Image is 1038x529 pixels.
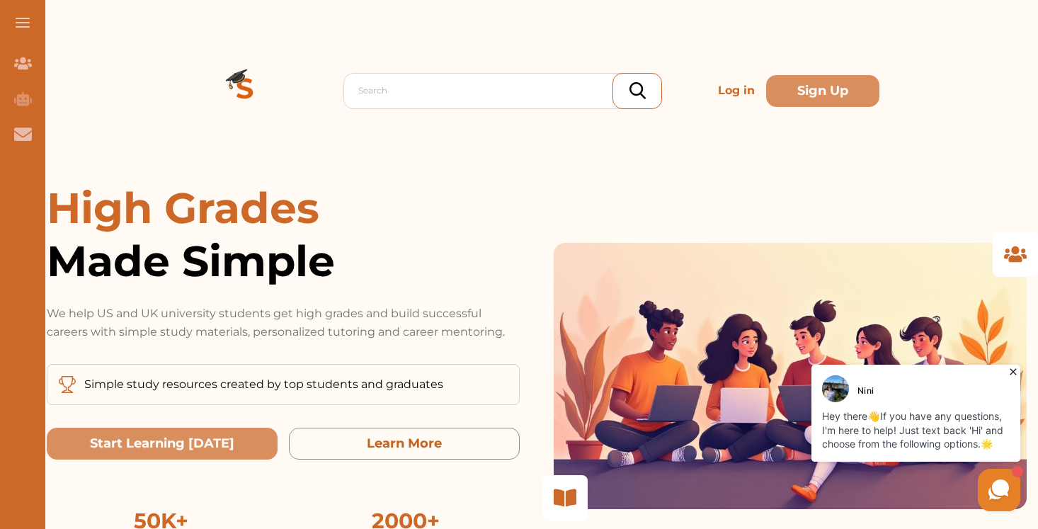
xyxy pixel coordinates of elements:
[47,182,319,234] span: High Grades
[766,75,879,107] button: Sign Up
[84,376,443,393] p: Simple study resources created by top students and graduates
[698,361,1024,515] iframe: HelpCrunch
[629,82,646,99] img: search_icon
[712,76,760,105] p: Log in
[47,234,520,288] span: Made Simple
[289,428,520,460] button: Learn More
[47,428,278,460] button: Start Learning Today
[194,40,296,142] img: Logo
[47,305,520,341] p: We help US and UK university students get high grades and build successful careers with simple st...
